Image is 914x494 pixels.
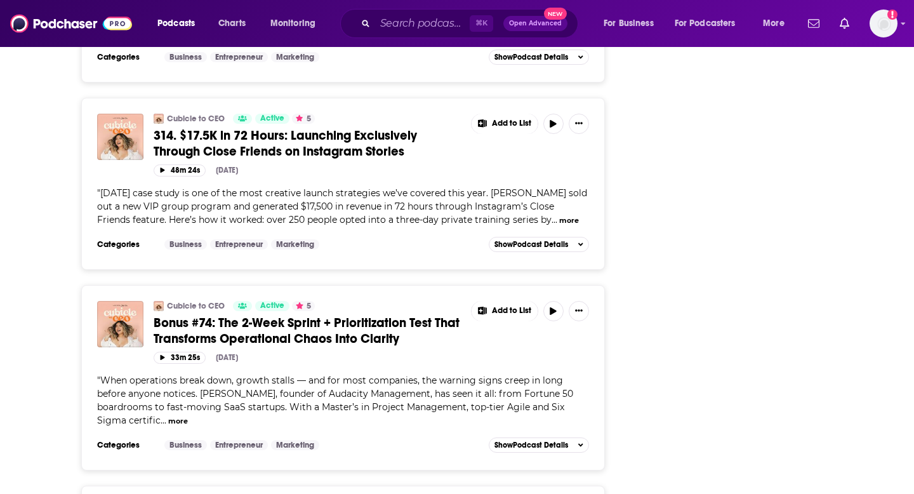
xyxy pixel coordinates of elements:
button: more [168,416,188,427]
span: Show Podcast Details [494,441,568,450]
svg: Add a profile image [887,10,897,20]
a: Business [164,440,207,450]
button: Show More Button [569,301,589,321]
img: Bonus #74: The 2-Week Sprint + Prioritization Test That Transforms Operational Chaos Into Clarity [97,301,143,347]
a: Entrepreneur [210,52,268,62]
span: Podcasts [157,15,195,32]
button: ShowPodcast Details [489,50,589,65]
span: Active [260,112,284,125]
div: [DATE] [216,166,238,175]
button: 5 [292,301,315,311]
a: Entrepreneur [210,239,268,250]
span: Add to List [492,306,531,316]
input: Search podcasts, credits, & more... [375,13,470,34]
button: Show profile menu [870,10,897,37]
span: Bonus #74: The 2-Week Sprint + Prioritization Test That Transforms Operational Chaos Into Clarity [154,315,460,347]
span: ... [161,415,166,426]
a: Bonus #74: The 2-Week Sprint + Prioritization Test That Transforms Operational Chaos Into Clarity [154,315,462,347]
button: Show More Button [569,114,589,134]
span: Logged in as redsetterpr [870,10,897,37]
h3: Categories [97,52,154,62]
span: [DATE] case study is one of the most creative launch strategies we’ve covered this year. [PERSON_... [97,187,587,225]
button: ShowPodcast Details [489,237,589,252]
div: [DATE] [216,353,238,362]
img: 314. $17.5K in 72 Hours: Launching Exclusively Through Close Friends on Instagram Stories [97,114,143,160]
a: Show notifications dropdown [803,13,825,34]
button: ShowPodcast Details [489,437,589,453]
img: Podchaser - Follow, Share and Rate Podcasts [10,11,132,36]
a: Marketing [271,239,319,250]
button: Open AdvancedNew [503,16,567,31]
button: 33m 25s [154,352,206,364]
a: 314. $17.5K in 72 Hours: Launching Exclusively Through Close Friends on Instagram Stories [154,128,462,159]
span: For Podcasters [675,15,736,32]
a: Cubicle to CEO [167,114,225,124]
h3: Categories [97,440,154,450]
span: ... [552,214,557,225]
span: Show Podcast Details [494,240,568,249]
button: open menu [754,13,800,34]
span: Open Advanced [509,20,562,27]
span: 314. $17.5K in 72 Hours: Launching Exclusively Through Close Friends on Instagram Stories [154,128,417,159]
button: open menu [149,13,211,34]
span: Add to List [492,119,531,128]
span: More [763,15,785,32]
span: Charts [218,15,246,32]
span: Monitoring [270,15,315,32]
span: " [97,187,587,225]
button: open menu [595,13,670,34]
button: Show More Button [472,114,538,134]
a: Active [255,301,289,311]
span: For Business [604,15,654,32]
a: Charts [210,13,253,34]
h3: Categories [97,239,154,250]
span: When operations break down, growth stalls — and for most companies, the warning signs creep in lo... [97,375,573,426]
a: Show notifications dropdown [835,13,854,34]
span: New [544,8,567,20]
span: " [97,375,573,426]
button: more [559,215,579,226]
img: Cubicle to CEO [154,301,164,311]
a: Marketing [271,440,319,450]
div: Search podcasts, credits, & more... [352,9,590,38]
button: Show More Button [472,301,538,321]
span: Show Podcast Details [494,53,568,62]
button: 5 [292,114,315,124]
a: Marketing [271,52,319,62]
img: User Profile [870,10,897,37]
img: Cubicle to CEO [154,114,164,124]
a: Business [164,239,207,250]
span: ⌘ K [470,15,493,32]
a: Entrepreneur [210,440,268,450]
button: open menu [666,13,754,34]
a: Active [255,114,289,124]
a: Business [164,52,207,62]
span: Active [260,300,284,312]
button: open menu [262,13,332,34]
button: 48m 24s [154,164,206,177]
a: Cubicle to CEO [167,301,225,311]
